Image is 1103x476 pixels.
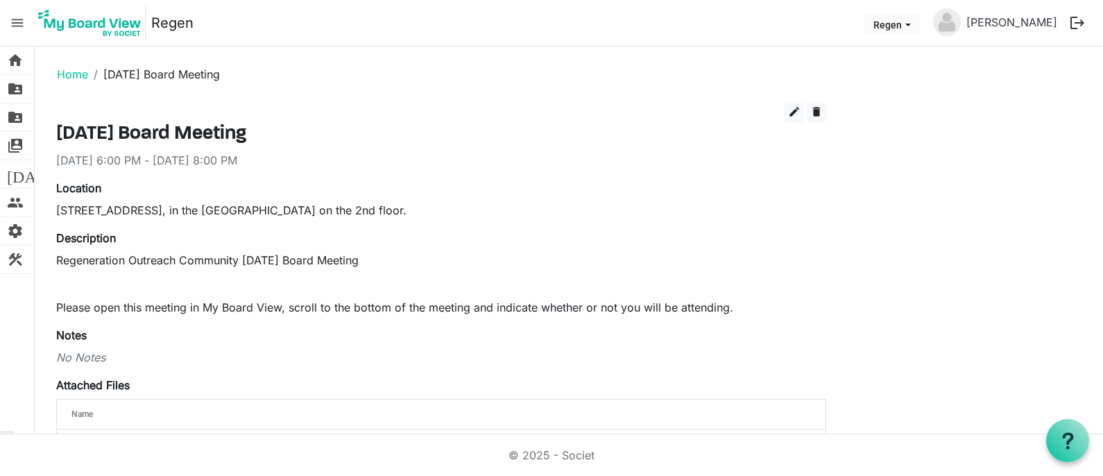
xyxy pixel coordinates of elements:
[864,15,920,34] button: Regen dropdownbutton
[508,448,595,462] a: © 2025 - Societ
[57,430,739,454] td: Minutes 2025-07-28 Regeneration Board Meeting.docx is template cell column header Name
[933,8,961,36] img: no-profile-picture.svg
[7,132,24,160] span: switch_account
[56,299,826,316] p: Please open this meeting in My Board View, scroll to the bottom of the meeting and indicate wheth...
[785,102,804,123] button: edit
[151,9,194,37] a: Regen
[7,75,24,103] span: folder_shared
[7,160,60,188] span: [DATE]
[56,180,101,196] label: Location
[7,246,24,273] span: construction
[34,6,146,40] img: My Board View Logo
[57,67,88,81] a: Home
[7,103,24,131] span: folder_shared
[56,377,130,393] label: Attached Files
[810,105,823,118] span: delete
[56,152,826,169] div: [DATE] 6:00 PM - [DATE] 8:00 PM
[788,105,801,118] span: edit
[56,202,826,219] div: [STREET_ADDRESS], in the [GEOGRAPHIC_DATA] on the 2nd floor.
[961,8,1063,36] a: [PERSON_NAME]
[807,102,826,123] button: delete
[7,46,24,74] span: home
[739,430,826,454] td: is Command column column header
[792,432,811,452] button: Download
[56,327,87,343] label: Notes
[56,123,826,146] h3: [DATE] Board Meeting
[88,66,220,83] li: [DATE] Board Meeting
[71,409,93,419] span: Name
[56,230,116,246] label: Description
[34,6,151,40] a: My Board View Logo
[7,217,24,245] span: settings
[4,10,31,36] span: menu
[56,252,826,269] p: Regeneration Outreach Community [DATE] Board Meeting
[1063,8,1092,37] button: logout
[7,189,24,216] span: people
[56,349,826,366] div: No Notes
